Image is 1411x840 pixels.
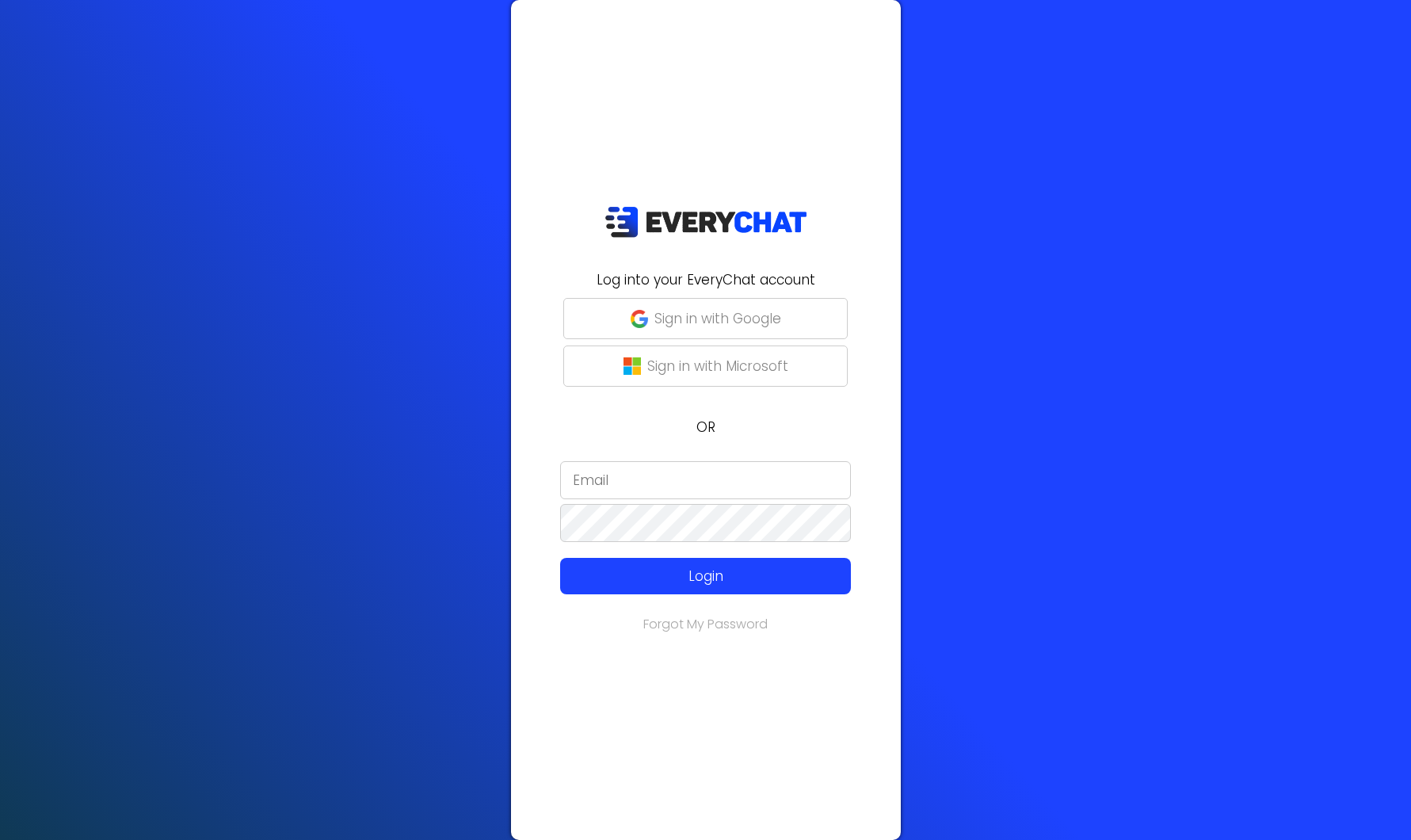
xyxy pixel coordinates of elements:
img: microsoft-logo.png [624,357,641,375]
h2: Log into your EveryChat account [521,269,891,290]
p: Sign in with Microsoft [647,356,788,376]
img: EveryChat_logo_dark.png [604,206,807,239]
img: google-g.png [631,310,648,327]
button: Sign in with Google [563,298,848,339]
p: OR [521,417,891,437]
p: Sign in with Google [654,308,781,329]
button: Sign in with Microsoft [563,346,848,387]
button: Login [560,558,851,594]
a: Forgot My Password [643,615,768,633]
p: Login [589,566,822,586]
input: Email [560,461,851,499]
